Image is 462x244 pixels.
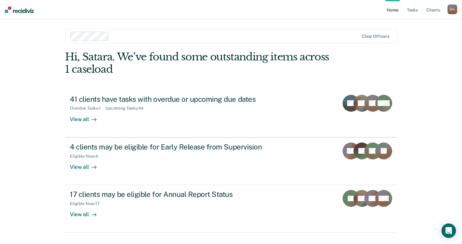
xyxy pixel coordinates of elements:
[362,34,389,39] div: Clear officers
[447,5,457,14] button: SH
[106,106,148,111] div: Upcoming Tasks : 44
[70,190,282,199] div: 17 clients may be eligible for Annual Report Status
[70,111,104,123] div: View all
[5,6,34,13] img: Recidiviz
[447,5,457,14] div: S H
[70,159,104,170] div: View all
[441,223,456,238] div: Open Intercom Messenger
[65,90,397,137] a: 41 clients have tasks with overdue or upcoming due datesOverdue Tasks:1Upcoming Tasks:44View all
[65,51,330,75] div: Hi, Satara. We’ve found some outstanding items across 1 caseload
[65,137,397,185] a: 4 clients may be eligible for Early Release from SupervisionEligible Now:4View all
[70,206,104,218] div: View all
[70,201,105,206] div: Eligible Now : 17
[70,95,282,104] div: 41 clients have tasks with overdue or upcoming due dates
[70,154,103,159] div: Eligible Now : 4
[70,143,282,151] div: 4 clients may be eligible for Early Release from Supervision
[70,106,106,111] div: Overdue Tasks : 1
[65,185,397,233] a: 17 clients may be eligible for Annual Report StatusEligible Now:17View all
